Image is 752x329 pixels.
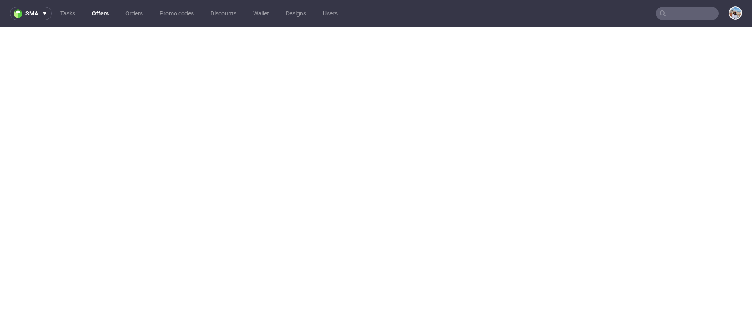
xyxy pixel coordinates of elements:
a: Promo codes [155,7,199,20]
a: Designs [281,7,311,20]
button: sma [10,7,52,20]
a: Offers [87,7,114,20]
a: Tasks [55,7,80,20]
span: sma [25,10,38,16]
a: Discounts [206,7,241,20]
a: Users [318,7,343,20]
a: Wallet [248,7,274,20]
a: Orders [120,7,148,20]
img: Marta Kozłowska [729,7,741,19]
img: logo [14,9,25,18]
